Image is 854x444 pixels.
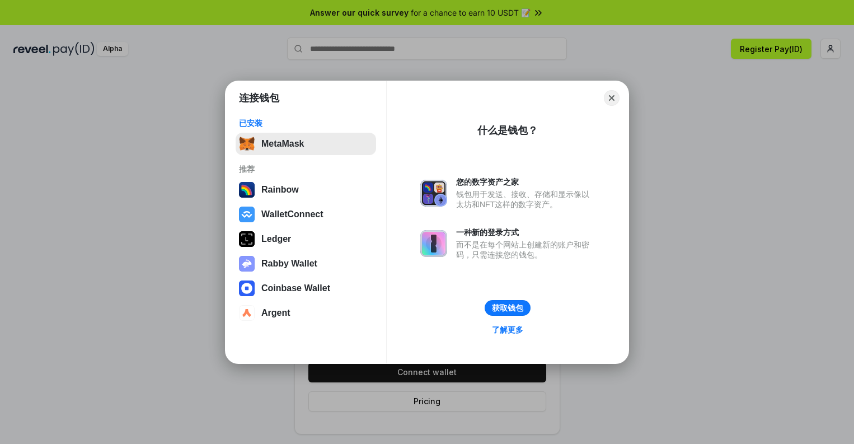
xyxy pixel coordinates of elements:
img: svg+xml,%3Csvg%20fill%3D%22none%22%20height%3D%2233%22%20viewBox%3D%220%200%2035%2033%22%20width%... [239,136,255,152]
button: Ledger [236,228,376,250]
div: 您的数字资产之家 [456,177,595,187]
img: svg+xml,%3Csvg%20xmlns%3D%22http%3A%2F%2Fwww.w3.org%2F2000%2Fsvg%22%20fill%3D%22none%22%20viewBox... [420,180,447,207]
img: svg+xml,%3Csvg%20width%3D%2228%22%20height%3D%2228%22%20viewBox%3D%220%200%2028%2028%22%20fill%3D... [239,305,255,321]
button: Argent [236,302,376,324]
div: 推荐 [239,164,373,174]
button: Coinbase Wallet [236,277,376,300]
button: Close [604,90,620,106]
img: svg+xml,%3Csvg%20width%3D%2228%22%20height%3D%2228%22%20viewBox%3D%220%200%2028%2028%22%20fill%3D... [239,207,255,222]
button: WalletConnect [236,203,376,226]
div: 已安装 [239,118,373,128]
div: Coinbase Wallet [261,283,330,293]
img: svg+xml,%3Csvg%20xmlns%3D%22http%3A%2F%2Fwww.w3.org%2F2000%2Fsvg%22%20fill%3D%22none%22%20viewBox... [239,256,255,272]
div: Rainbow [261,185,299,195]
div: 获取钱包 [492,303,523,313]
div: 一种新的登录方式 [456,227,595,237]
div: 什么是钱包？ [477,124,538,137]
img: svg+xml,%3Csvg%20xmlns%3D%22http%3A%2F%2Fwww.w3.org%2F2000%2Fsvg%22%20fill%3D%22none%22%20viewBox... [420,230,447,257]
div: MetaMask [261,139,304,149]
h1: 连接钱包 [239,91,279,105]
img: svg+xml,%3Csvg%20xmlns%3D%22http%3A%2F%2Fwww.w3.org%2F2000%2Fsvg%22%20width%3D%2228%22%20height%3... [239,231,255,247]
div: WalletConnect [261,209,323,219]
div: 了解更多 [492,325,523,335]
button: 获取钱包 [485,300,531,316]
div: Rabby Wallet [261,259,317,269]
button: Rainbow [236,179,376,201]
button: Rabby Wallet [236,253,376,275]
button: MetaMask [236,133,376,155]
a: 了解更多 [485,323,530,337]
img: svg+xml,%3Csvg%20width%3D%22120%22%20height%3D%22120%22%20viewBox%3D%220%200%20120%20120%22%20fil... [239,182,255,198]
img: svg+xml,%3Csvg%20width%3D%2228%22%20height%3D%2228%22%20viewBox%3D%220%200%2028%2028%22%20fill%3D... [239,281,255,296]
div: Ledger [261,234,291,244]
div: Argent [261,308,290,318]
div: 钱包用于发送、接收、存储和显示像以太坊和NFT这样的数字资产。 [456,189,595,209]
div: 而不是在每个网站上创建新的账户和密码，只需连接您的钱包。 [456,240,595,260]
